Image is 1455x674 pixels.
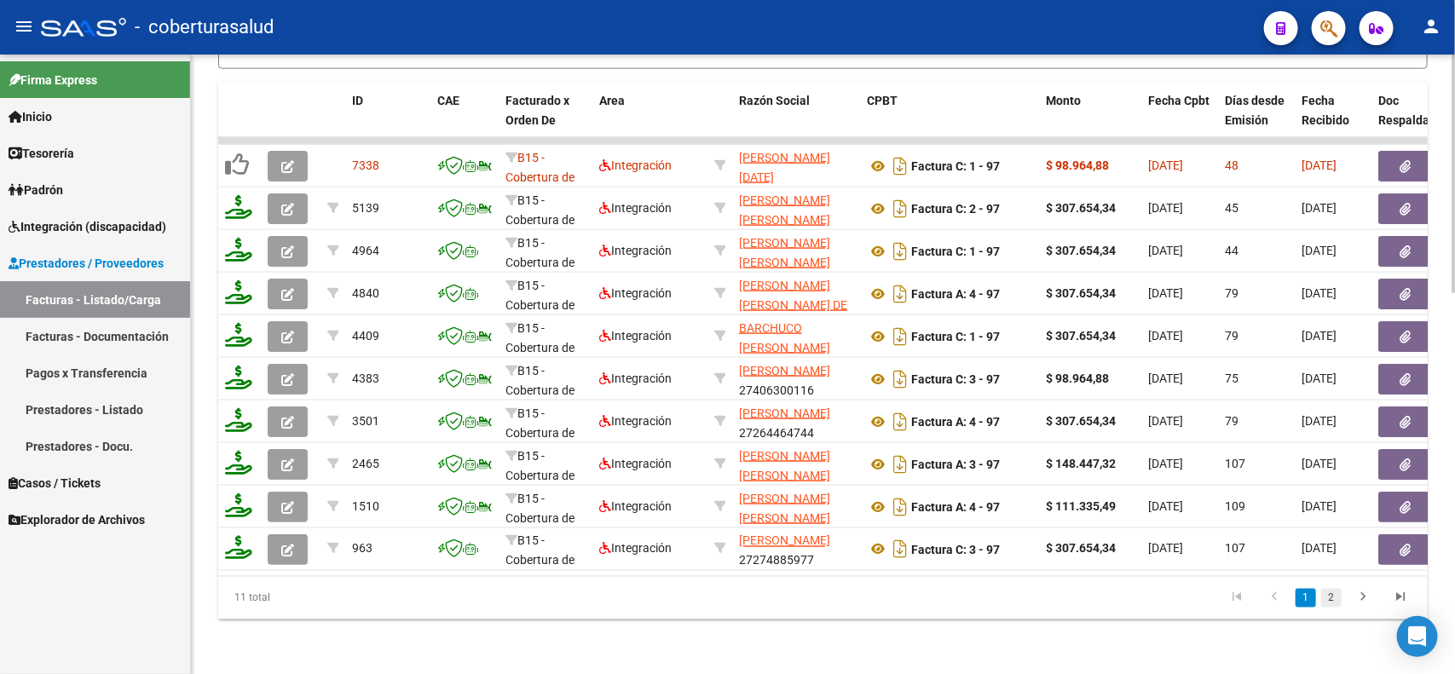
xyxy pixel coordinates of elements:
[1302,201,1337,215] span: [DATE]
[911,330,1000,343] strong: Factura C: 1 - 97
[739,193,830,227] span: [PERSON_NAME] [PERSON_NAME]
[9,144,74,163] span: Tesorería
[1046,201,1116,215] strong: $ 307.654,34
[1302,244,1337,257] span: [DATE]
[599,286,672,300] span: Integración
[1421,16,1441,37] mat-icon: person
[352,158,379,172] span: 7338
[599,244,672,257] span: Integración
[889,153,911,180] i: Descargar documento
[1225,158,1238,172] span: 48
[505,236,574,289] span: B15 - Cobertura de Salud
[1258,589,1290,608] a: go to previous page
[505,406,574,459] span: B15 - Cobertura de Salud
[889,238,911,265] i: Descargar documento
[739,446,853,482] div: 27320162608
[9,254,164,273] span: Prestadores / Proveedores
[1046,286,1116,300] strong: $ 307.654,34
[352,499,379,513] span: 1510
[599,542,672,556] span: Integración
[1046,329,1116,343] strong: $ 307.654,34
[739,151,830,184] span: [PERSON_NAME][DATE]
[599,499,672,513] span: Integración
[599,414,672,428] span: Integración
[1319,584,1344,613] li: page 2
[352,542,372,556] span: 963
[1148,286,1183,300] span: [DATE]
[1302,372,1337,385] span: [DATE]
[599,158,672,172] span: Integración
[739,279,854,331] span: [PERSON_NAME] [PERSON_NAME] DE [GEOGRAPHIC_DATA]
[911,287,1000,301] strong: Factura A: 4 - 97
[1148,201,1183,215] span: [DATE]
[1302,158,1337,172] span: [DATE]
[9,510,145,529] span: Explorador de Archivos
[352,94,363,107] span: ID
[1046,414,1116,428] strong: $ 307.654,34
[352,414,379,428] span: 3501
[352,329,379,343] span: 4409
[1295,83,1371,158] datatable-header-cell: Fecha Recibido
[889,366,911,393] i: Descargar documento
[1225,542,1245,556] span: 107
[505,94,569,127] span: Facturado x Orden De
[739,364,830,377] span: [PERSON_NAME]
[1397,616,1438,657] div: Open Intercom Messenger
[739,319,853,354] div: 27416254821
[505,492,574,544] span: B15 - Cobertura de Salud
[1148,372,1183,385] span: [DATE]
[911,458,1000,471] strong: Factura A: 3 - 97
[1148,414,1183,428] span: [DATE]
[911,202,1000,216] strong: Factura C: 2 - 97
[1378,94,1455,127] span: Doc Respaldatoria
[739,94,810,107] span: Razón Social
[352,372,379,385] span: 4383
[739,276,853,312] div: 27254250428
[889,408,911,435] i: Descargar documento
[592,83,707,158] datatable-header-cell: Area
[739,236,830,269] span: [PERSON_NAME] [PERSON_NAME]
[1225,201,1238,215] span: 45
[1046,457,1116,470] strong: $ 148.447,32
[505,193,574,246] span: B15 - Cobertura de Salud
[1039,83,1141,158] datatable-header-cell: Monto
[1141,83,1218,158] datatable-header-cell: Fecha Cpbt
[867,94,898,107] span: CPBT
[437,94,459,107] span: CAE
[1148,244,1183,257] span: [DATE]
[1293,584,1319,613] li: page 1
[1148,457,1183,470] span: [DATE]
[739,534,830,548] span: [PERSON_NAME]
[739,489,853,525] div: 27326308450
[1046,94,1081,107] span: Monto
[1225,244,1238,257] span: 44
[599,372,672,385] span: Integración
[1321,589,1342,608] a: 2
[739,449,830,482] span: [PERSON_NAME] [PERSON_NAME]
[1225,286,1238,300] span: 79
[739,233,853,269] div: 27416595858
[1302,286,1337,300] span: [DATE]
[218,577,457,619] div: 11 total
[1225,457,1245,470] span: 107
[1225,94,1285,127] span: Días desde Emisión
[889,195,911,222] i: Descargar documento
[860,83,1039,158] datatable-header-cell: CPBT
[911,500,1000,514] strong: Factura A: 4 - 97
[505,364,574,417] span: B15 - Cobertura de Salud
[9,71,97,89] span: Firma Express
[1302,414,1337,428] span: [DATE]
[505,534,574,587] span: B15 - Cobertura de Salud
[1046,158,1109,172] strong: $ 98.964,88
[739,148,853,184] div: 27421076931
[499,83,592,158] datatable-header-cell: Facturado x Orden De
[739,532,853,567] div: 27274885977
[1302,94,1349,127] span: Fecha Recibido
[1347,589,1379,608] a: go to next page
[739,191,853,227] div: 27358105837
[352,286,379,300] span: 4840
[430,83,499,158] datatable-header-cell: CAE
[352,244,379,257] span: 4964
[1225,414,1238,428] span: 79
[1302,329,1337,343] span: [DATE]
